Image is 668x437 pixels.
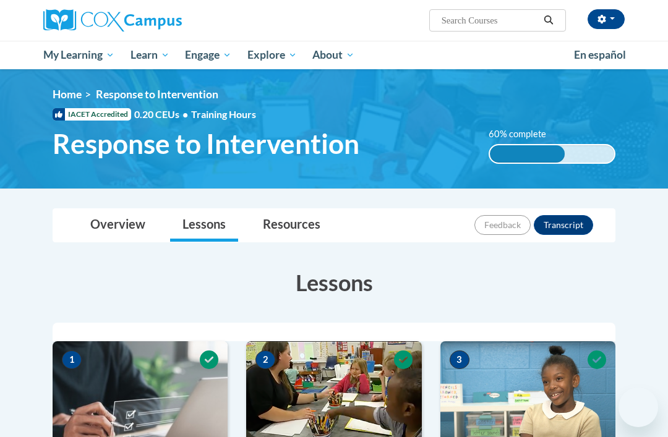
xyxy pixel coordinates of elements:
a: Engage [177,41,239,69]
a: Lessons [170,209,238,242]
button: Search [539,13,558,28]
a: Cox Campus [43,9,225,32]
span: Engage [185,48,231,62]
span: About [312,48,354,62]
input: Search Courses [440,13,539,28]
span: Training Hours [191,108,256,120]
a: About [305,41,363,69]
span: Response to Intervention [53,127,359,160]
div: 60% complete [490,145,565,163]
span: My Learning [43,48,114,62]
h3: Lessons [53,267,615,298]
span: Learn [131,48,169,62]
a: Overview [78,209,158,242]
a: Resources [250,209,333,242]
a: My Learning [35,41,122,69]
button: Feedback [474,215,531,235]
span: 0.20 CEUs [134,108,191,121]
a: En español [566,42,634,68]
a: Learn [122,41,178,69]
div: Main menu [34,41,634,69]
a: Home [53,88,82,101]
span: En español [574,48,626,61]
span: Explore [247,48,297,62]
span: Response to Intervention [96,88,218,101]
a: Explore [239,41,305,69]
iframe: Button to launch messaging window [619,388,658,427]
span: • [182,108,188,120]
label: 60% complete [489,127,560,141]
button: Account Settings [588,9,625,29]
span: 3 [450,350,469,369]
span: IACET Accredited [53,108,131,121]
span: 2 [255,350,275,369]
img: Cox Campus [43,9,182,32]
span: 1 [62,350,82,369]
button: Transcript [534,215,593,235]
